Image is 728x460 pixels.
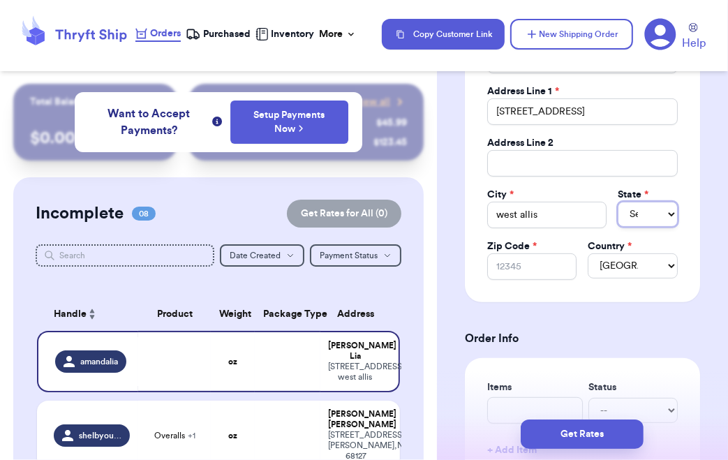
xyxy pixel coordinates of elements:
span: Payment Status [320,251,378,260]
div: [PERSON_NAME] Lia [329,341,382,362]
div: $ 123.45 [373,135,407,149]
input: Search [36,244,214,267]
label: Address Line 1 [487,84,559,98]
span: 08 [132,207,156,221]
button: New Shipping Order [510,19,633,50]
h2: Incomplete [36,202,124,225]
label: Items [487,380,583,394]
h3: Order Info [465,330,700,347]
div: $ 45.99 [376,116,407,130]
a: Help [682,23,706,52]
span: shelbyourenthusiasm [79,430,122,441]
div: More [319,27,357,41]
th: Address [320,297,400,331]
button: Sort ascending [87,306,98,322]
span: Overalls [154,430,195,441]
span: Handle [54,307,87,322]
span: View all [355,95,390,109]
button: Copy Customer Link [382,19,505,50]
p: $ 0.00 [30,127,161,149]
span: Want to Accept Payments? [89,105,209,139]
label: Address Line 2 [487,136,554,150]
a: Orders [135,27,181,42]
a: View all [355,95,407,109]
button: Get Rates for All (0) [287,200,401,228]
button: Get Rates [521,420,644,449]
div: [STREET_ADDRESS] west allis [329,362,382,383]
span: Date Created [230,251,281,260]
span: + 1 [188,431,195,440]
span: Purchased [203,27,251,41]
button: Payment Status [310,244,401,267]
strong: oz [228,357,237,366]
a: Inventory [255,27,314,41]
a: Setup Payments Now [245,108,334,136]
button: Setup Payments Now [230,101,348,144]
strong: oz [228,431,237,440]
label: Status [588,380,678,394]
label: Zip Code [487,239,537,253]
span: amandalia [80,356,118,367]
span: Orders [150,27,181,40]
div: [PERSON_NAME] [PERSON_NAME] [329,409,383,430]
input: 12345 [487,253,577,280]
th: Package Type [255,297,320,331]
label: State [618,188,648,202]
span: Help [682,35,706,52]
p: Total Balance [30,95,90,109]
span: Inventory [271,27,314,41]
label: City [487,188,514,202]
button: Date Created [220,244,304,267]
th: Product [138,297,211,331]
label: Country [588,239,632,253]
a: Purchased [186,27,251,41]
th: Weight [211,297,254,331]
